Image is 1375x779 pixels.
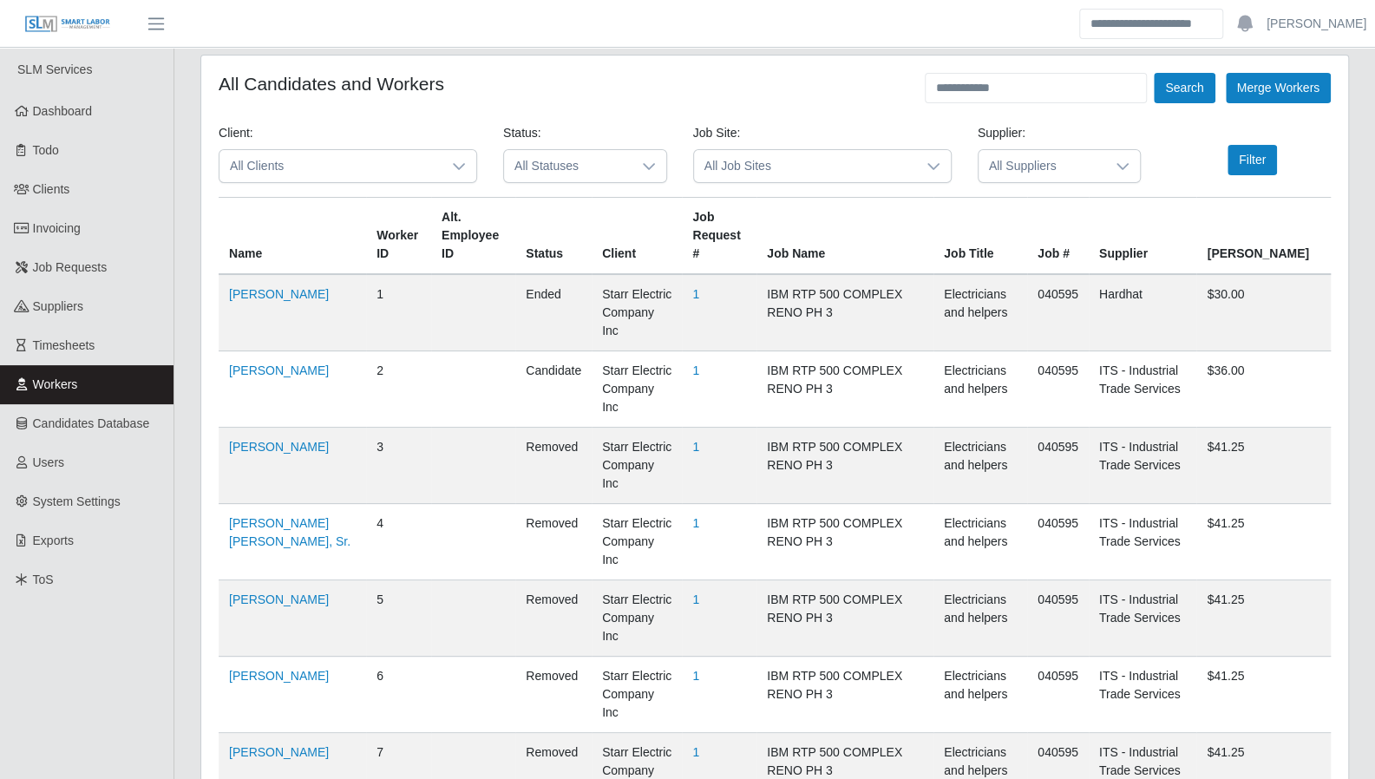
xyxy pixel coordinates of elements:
[515,428,592,504] td: removed
[933,657,1027,733] td: Electricians and helpers
[694,150,916,182] span: All Job Sites
[933,580,1027,657] td: Electricians and helpers
[219,198,366,275] th: Name
[1089,657,1197,733] td: ITS - Industrial Trade Services
[1079,9,1223,39] input: Search
[1196,580,1331,657] td: $41.25
[692,287,699,301] a: 1
[33,182,70,196] span: Clients
[1027,274,1089,351] td: 040595
[592,504,682,580] td: Starr Electric Company Inc
[1089,580,1197,657] td: ITS - Industrial Trade Services
[933,198,1027,275] th: Job Title
[978,124,1025,142] label: Supplier:
[33,494,121,508] span: System Settings
[431,198,515,275] th: Alt. Employee ID
[33,534,74,547] span: Exports
[366,351,431,428] td: 2
[933,504,1027,580] td: Electricians and helpers
[229,516,350,548] a: [PERSON_NAME] [PERSON_NAME], Sr.
[515,580,592,657] td: removed
[756,580,933,657] td: IBM RTP 500 COMPLEX RENO PH 3
[692,592,699,606] a: 1
[1027,580,1089,657] td: 040595
[366,504,431,580] td: 4
[933,428,1027,504] td: Electricians and helpers
[366,657,431,733] td: 6
[692,363,699,377] a: 1
[1027,428,1089,504] td: 040595
[692,516,699,530] a: 1
[33,377,78,391] span: Workers
[682,198,756,275] th: Job Request #
[1027,657,1089,733] td: 040595
[33,143,59,157] span: Todo
[33,299,83,313] span: Suppliers
[515,351,592,428] td: candidate
[756,428,933,504] td: IBM RTP 500 COMPLEX RENO PH 3
[229,592,329,606] a: [PERSON_NAME]
[33,455,65,469] span: Users
[1196,274,1331,351] td: $30.00
[692,669,699,683] a: 1
[979,150,1106,182] span: All Suppliers
[229,669,329,683] a: [PERSON_NAME]
[515,274,592,351] td: ended
[692,440,699,454] a: 1
[1089,198,1197,275] th: Supplier
[229,287,329,301] a: [PERSON_NAME]
[33,416,150,430] span: Candidates Database
[229,745,329,759] a: [PERSON_NAME]
[366,274,431,351] td: 1
[1267,15,1366,33] a: [PERSON_NAME]
[756,351,933,428] td: IBM RTP 500 COMPLEX RENO PH 3
[33,260,108,274] span: Job Requests
[933,351,1027,428] td: Electricians and helpers
[1196,351,1331,428] td: $36.00
[1196,657,1331,733] td: $41.25
[219,73,444,95] h4: All Candidates and Workers
[592,580,682,657] td: Starr Electric Company Inc
[1226,73,1331,103] button: Merge Workers
[515,198,592,275] th: Status
[1027,198,1089,275] th: Job #
[592,351,682,428] td: Starr Electric Company Inc
[756,657,933,733] td: IBM RTP 500 COMPLEX RENO PH 3
[33,104,93,118] span: Dashboard
[1196,428,1331,504] td: $41.25
[219,150,442,182] span: All Clients
[1089,274,1197,351] td: Hardhat
[1089,351,1197,428] td: ITS - Industrial Trade Services
[366,580,431,657] td: 5
[229,363,329,377] a: [PERSON_NAME]
[33,221,81,235] span: Invoicing
[33,573,54,586] span: ToS
[504,150,632,182] span: All Statuses
[1154,73,1215,103] button: Search
[1027,504,1089,580] td: 040595
[756,274,933,351] td: IBM RTP 500 COMPLEX RENO PH 3
[756,504,933,580] td: IBM RTP 500 COMPLEX RENO PH 3
[933,274,1027,351] td: Electricians and helpers
[366,198,431,275] th: Worker ID
[503,124,541,142] label: Status:
[756,198,933,275] th: Job Name
[1089,504,1197,580] td: ITS - Industrial Trade Services
[592,428,682,504] td: Starr Electric Company Inc
[1196,198,1331,275] th: [PERSON_NAME]
[1089,428,1197,504] td: ITS - Industrial Trade Services
[229,440,329,454] a: [PERSON_NAME]
[366,428,431,504] td: 3
[592,274,682,351] td: Starr Electric Company Inc
[515,657,592,733] td: removed
[33,338,95,352] span: Timesheets
[1027,351,1089,428] td: 040595
[1228,145,1277,175] button: Filter
[592,198,682,275] th: Client
[693,124,740,142] label: Job Site:
[592,657,682,733] td: Starr Electric Company Inc
[24,15,111,34] img: SLM Logo
[692,745,699,759] a: 1
[1196,504,1331,580] td: $41.25
[515,504,592,580] td: removed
